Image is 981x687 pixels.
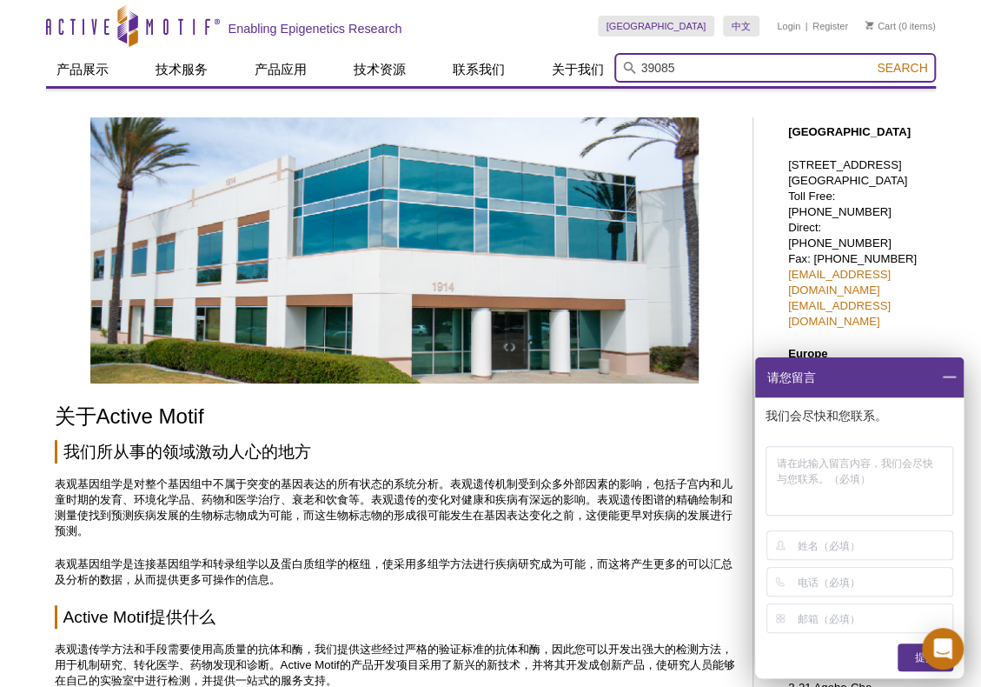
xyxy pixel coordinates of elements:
[55,405,735,430] h1: 关于Active Motif
[898,644,953,671] div: 提交
[922,628,964,670] div: Open Intercom Messenger
[766,408,957,424] p: 我们会尽快和您联系。
[442,53,515,86] a: 联系我们
[723,16,759,37] a: 中文
[55,557,735,588] p: 表观基因组学是连接基因组学和转录组学以及蛋白质组学的枢纽，使采用多组学方法进行疾病研究成为可能，而这将产生更多的可以汇总及分析的数据，从而提供更多可操作的信息。
[343,53,416,86] a: 技术资源
[798,531,950,559] input: 姓名（必填）
[55,477,735,539] p: 表观基因组学是对整个基因组中不属于突变的基因表达的所有状态的系统分析。表观遗传机制受到众多外部因素的影响，包括子宫内和儿童时期的发育、环境化学品、药物和医学治疗、衰老和饮食等。表观遗传的变化对健...
[541,53,614,86] a: 关于我们
[46,53,119,86] a: 产品展示
[55,605,735,629] h2: Active Motif提供什么
[788,268,891,297] a: [EMAIL_ADDRESS][DOMAIN_NAME]
[766,357,816,397] span: 请您留言
[777,20,800,32] a: Login
[598,16,715,37] a: [GEOGRAPHIC_DATA]
[812,20,848,32] a: Register
[865,20,896,32] a: Cart
[229,21,402,37] h2: Enabling Epigenetics Research
[865,21,873,30] img: Your Cart
[788,157,927,330] p: [STREET_ADDRESS] [GEOGRAPHIC_DATA] Toll Free: [PHONE_NUMBER] Direct: [PHONE_NUMBER] Fax: [PHONE_N...
[798,568,950,596] input: 电话（必填）
[798,604,950,632] input: 邮箱（必填）
[55,440,735,464] h2: 我们所从事的领域激动人心的地方
[788,125,911,138] strong: [GEOGRAPHIC_DATA]
[614,53,936,83] input: Keyword, Cat. No.
[805,16,808,37] li: |
[145,53,218,86] a: 技术服务
[788,299,891,328] a: [EMAIL_ADDRESS][DOMAIN_NAME]
[788,347,827,360] strong: Europe
[877,61,927,75] span: Search
[244,53,317,86] a: 产品应用
[872,60,932,76] button: Search
[865,16,936,37] li: (0 items)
